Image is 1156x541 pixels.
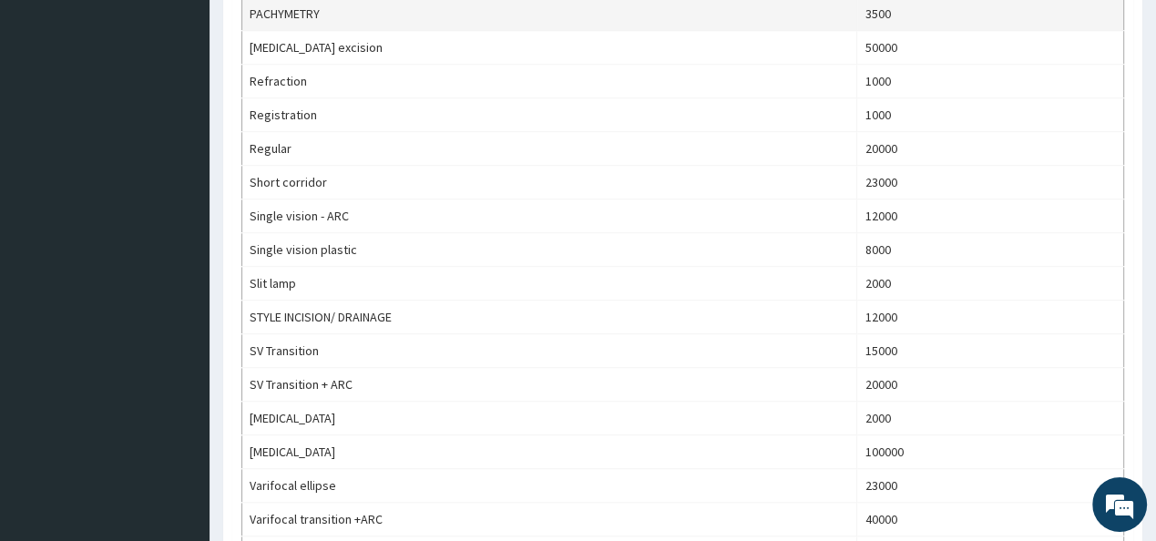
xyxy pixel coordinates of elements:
[242,166,857,199] td: Short corridor
[242,65,857,98] td: Refraction
[857,267,1124,301] td: 2000
[857,435,1124,469] td: 100000
[242,503,857,536] td: Varifocal transition +ARC
[242,301,857,334] td: STYLE INCISION/ DRAINAGE
[857,301,1124,334] td: 12000
[857,31,1124,65] td: 50000
[242,435,857,469] td: [MEDICAL_DATA]
[857,469,1124,503] td: 23000
[857,368,1124,402] td: 20000
[242,267,857,301] td: Slit lamp
[242,233,857,267] td: Single vision plastic
[857,503,1124,536] td: 40000
[857,98,1124,132] td: 1000
[242,132,857,166] td: Regular
[857,233,1124,267] td: 8000
[857,166,1124,199] td: 23000
[95,102,306,126] div: Chat with us now
[242,31,857,65] td: [MEDICAL_DATA] excision
[106,158,251,342] span: We're online!
[857,132,1124,166] td: 20000
[242,368,857,402] td: SV Transition + ARC
[34,91,74,137] img: d_794563401_company_1708531726252_794563401
[242,402,857,435] td: [MEDICAL_DATA]
[9,353,347,417] textarea: Type your message and hit 'Enter'
[857,402,1124,435] td: 2000
[299,9,343,53] div: Minimize live chat window
[242,199,857,233] td: Single vision - ARC
[242,469,857,503] td: Varifocal ellipse
[242,334,857,368] td: SV Transition
[242,98,857,132] td: Registration
[857,65,1124,98] td: 1000
[857,199,1124,233] td: 12000
[857,334,1124,368] td: 15000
